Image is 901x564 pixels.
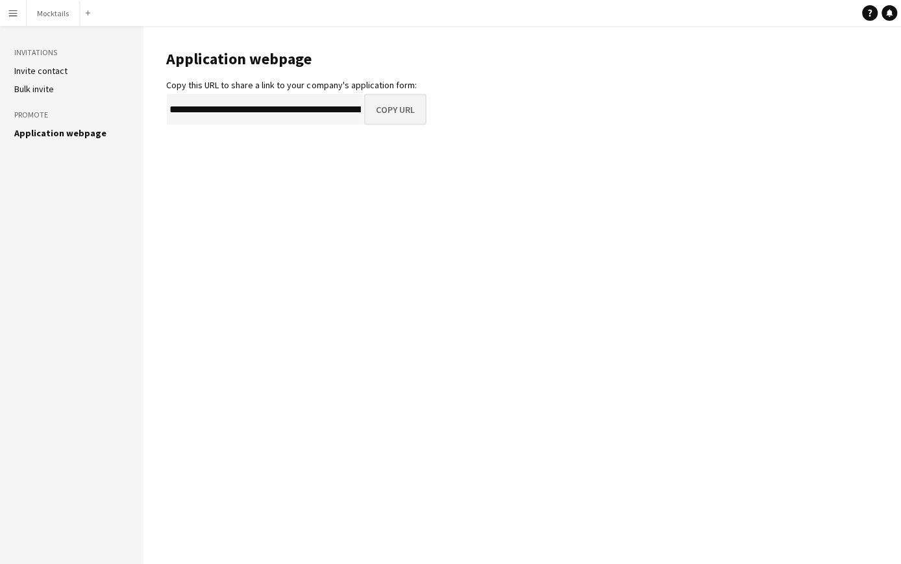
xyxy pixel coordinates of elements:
[166,49,425,69] h1: Application webpage
[14,127,106,138] a: Application webpage
[14,65,68,77] a: Invite contact
[27,1,80,26] button: Mocktails
[14,47,129,58] h3: Invitations
[14,83,54,95] a: Bulk invite
[166,79,425,91] div: Copy this URL to share a link to your company's application form:
[14,108,129,120] h3: Promote
[363,93,425,125] button: Copy URL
